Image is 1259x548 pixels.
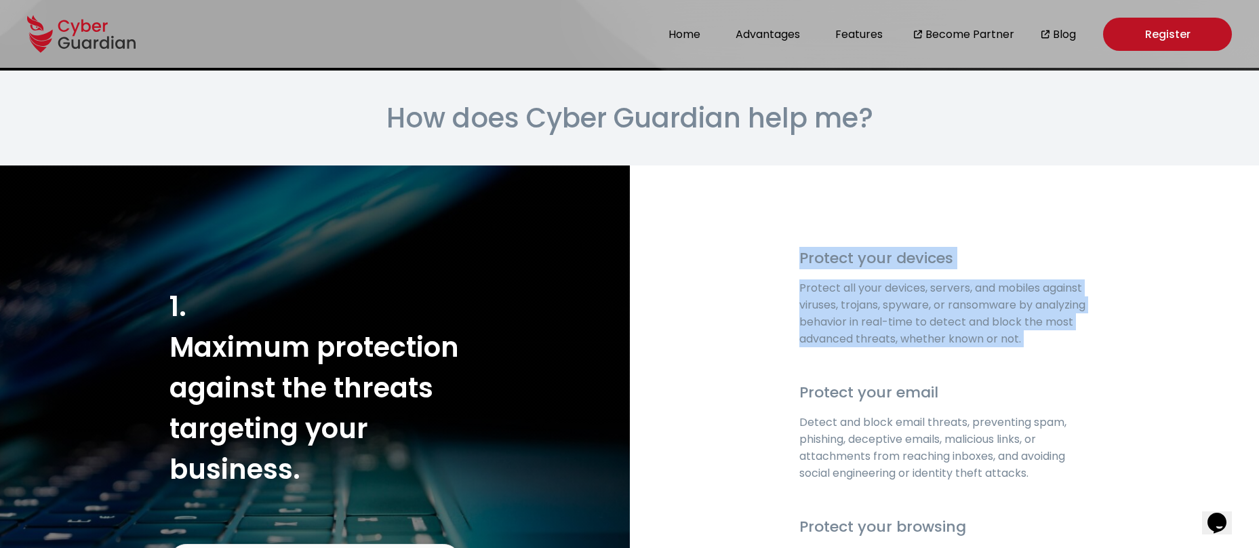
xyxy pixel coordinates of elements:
p: Detect and block email threats, preventing spam, phishing, deceptive emails, malicious links, or ... [799,414,1090,482]
p: Protect all your devices, servers, and mobiles against viruses, trojans, spyware, or ransomware b... [799,279,1090,347]
a: Blog [1053,26,1076,43]
h4: Protect your browsing [799,515,1090,538]
a: Become Partner [925,26,1014,43]
h4: Protect your email [799,381,1090,404]
iframe: chat widget [1202,494,1245,534]
button: Features [831,25,887,43]
h3: 1. Maximum protection against the threats targeting your business. [169,286,460,490]
button: Advantages [732,25,804,43]
h4: Protect your devices [799,247,1090,269]
button: Home [664,25,704,43]
a: Register [1103,18,1232,51]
